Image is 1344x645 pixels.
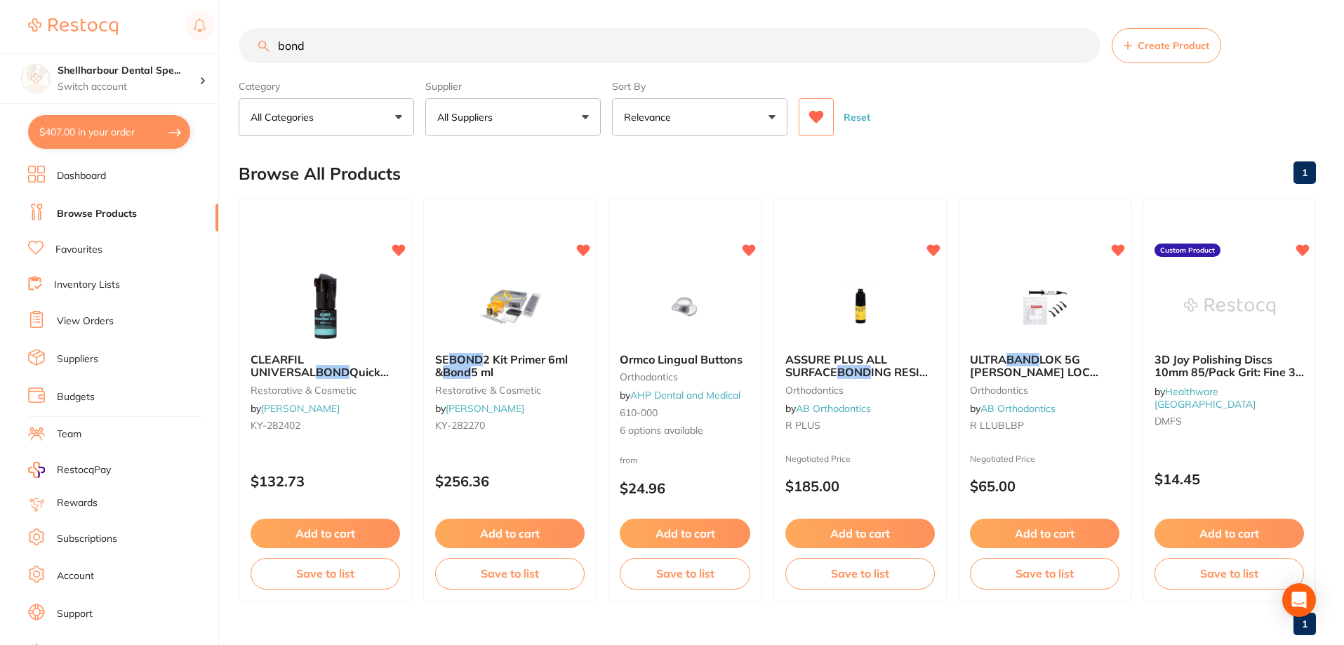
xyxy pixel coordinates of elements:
b: ASSURE PLUS ALL SURFACE BONDING RESIN 6CC [785,353,935,379]
button: Save to list [785,558,935,589]
span: by [785,402,871,415]
span: DMFS [1155,415,1182,427]
span: from [620,455,638,465]
a: Budgets [57,390,95,404]
b: ULTRA BAND LOK 5G LUER LOC SYRINGE WITH TIP BLUE [970,353,1119,379]
span: 2 Kit Primer 6ml & [435,352,568,379]
a: Browse Products [57,207,137,221]
label: Supplier [425,80,601,93]
small: restorative & cosmetic [251,385,400,396]
span: SE [435,352,449,366]
span: by [435,402,524,415]
label: Category [239,80,414,93]
label: Custom Product [1155,244,1220,258]
a: 1 [1293,159,1316,187]
small: Negotiated Price [785,454,935,464]
em: BOND [449,352,483,366]
label: Sort By [612,80,787,93]
span: by [251,402,340,415]
small: orthodontics [785,385,935,396]
img: ULTRA BAND LOK 5G LUER LOC SYRINGE WITH TIP BLUE [999,272,1091,342]
img: Ormco Lingual Buttons [639,272,731,342]
span: R PLUS [785,419,820,432]
button: Save to list [435,558,585,589]
button: Add to cart [251,519,400,548]
button: All Categories [239,98,414,136]
small: orthodontics [620,371,750,383]
h4: Shellharbour Dental Specialists [58,64,199,78]
button: $407.00 in your order [28,115,190,149]
a: Subscriptions [57,532,117,546]
em: Bond [443,365,471,379]
div: Open Intercom Messenger [1282,583,1316,617]
img: Restocq Logo [28,18,118,35]
button: All Suppliers [425,98,601,136]
button: Create Product [1112,28,1221,63]
small: Negotiated Price [970,454,1119,464]
span: Create Product [1138,40,1209,51]
img: RestocqPay [28,462,45,478]
span: 610-000 [620,406,658,419]
button: Relevance [612,98,787,136]
button: Add to cart [970,519,1119,548]
span: KY-282402 [251,419,300,432]
button: Save to list [970,558,1119,589]
a: Support [57,607,93,621]
button: Add to cart [785,519,935,548]
p: $14.45 [1155,471,1304,487]
b: Ormco Lingual Buttons [620,353,750,366]
a: Restocq Logo [28,11,118,43]
b: CLEARFIL UNIVERSAL BOND Quick 5ml Bottle [251,353,400,379]
span: by [970,402,1056,415]
p: All Categories [251,110,319,124]
small: restorative & cosmetic [435,385,585,396]
a: Team [57,427,81,441]
a: RestocqPay [28,462,111,478]
span: KY-282270 [435,419,485,432]
span: by [1155,385,1256,411]
button: Add to cart [620,519,750,548]
span: ING RESIN 6CC [785,365,928,392]
img: ASSURE PLUS ALL SURFACE BONDING RESIN 6CC [815,272,906,342]
button: Save to list [251,558,400,589]
button: Save to list [620,558,750,589]
a: 1 [1293,610,1316,638]
span: CLEARFIL UNIVERSAL [251,352,316,379]
span: by [620,389,740,401]
em: BOND [837,365,871,379]
a: View Orders [57,314,114,328]
a: AB Orthodontics [796,402,871,415]
a: AHP Dental and Medical [630,389,740,401]
button: Reset [839,98,874,136]
img: 3D Joy Polishing Discs 10mm 85/Pack Grit: Fine 3D Joy Polishing Discs 10mm 85/Pack Grit: Super Fi... [1184,272,1275,342]
p: $24.96 [620,480,750,496]
a: Healthware [GEOGRAPHIC_DATA] [1155,385,1256,411]
p: Relevance [624,110,677,124]
p: $132.73 [251,473,400,489]
img: SE BOND 2 Kit Primer 6ml & Bond 5 ml [465,272,556,342]
input: Search Products [239,28,1100,63]
p: $185.00 [785,478,935,494]
em: BOND [316,365,350,379]
img: CLEARFIL UNIVERSAL BOND Quick 5ml Bottle [280,272,371,342]
span: 5 ml [471,365,493,379]
button: Add to cart [435,519,585,548]
small: orthodontics [970,385,1119,396]
a: Inventory Lists [54,278,120,292]
a: Rewards [57,496,98,510]
a: Favourites [55,243,102,257]
b: SE BOND 2 Kit Primer 6ml & Bond 5 ml [435,353,585,379]
span: Ormco Lingual Buttons [620,352,743,366]
b: 3D Joy Polishing Discs 10mm 85/Pack Grit: Fine 3D Joy Polishing Discs 10mm 85/Pack Grit: Super Fi... [1155,353,1304,379]
span: LOK 5G [PERSON_NAME] LOC SYRINGE WITH TIP BLUE [970,352,1107,392]
a: Account [57,569,94,583]
h2: Browse All Products [239,164,401,184]
span: R LLUBLBP [970,419,1024,432]
a: Suppliers [57,352,98,366]
p: All Suppliers [437,110,498,124]
p: $256.36 [435,473,585,489]
span: Quick 5ml Bottle [251,365,389,392]
span: RestocqPay [57,463,111,477]
img: Shellharbour Dental Specialists [22,65,50,93]
button: Save to list [1155,558,1304,589]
